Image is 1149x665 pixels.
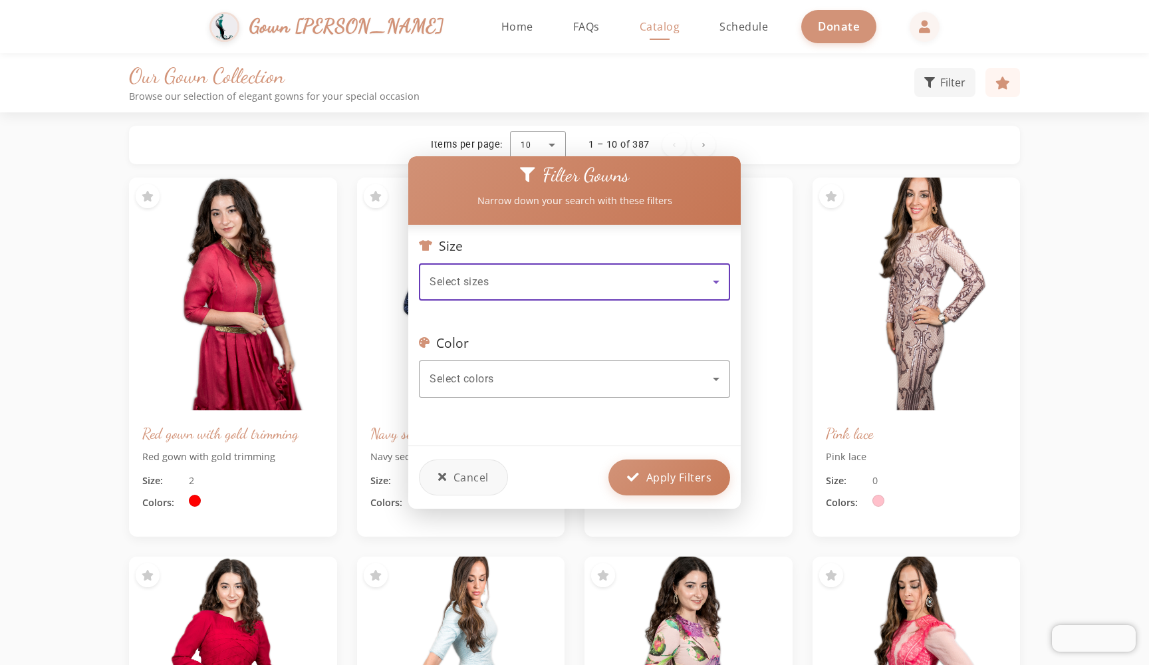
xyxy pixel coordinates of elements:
span: Cancel [453,469,489,485]
span: Color [436,335,469,350]
iframe: Chatra live chat [1052,625,1136,652]
span: Filter Gowns [543,164,629,187]
span: Select colors [430,372,494,385]
button: Apply Filters [608,460,730,495]
span: Size [439,238,463,253]
button: Cancel [419,460,508,495]
p: Narrow down your search with these filters [412,194,737,208]
span: Apply Filters [646,469,712,485]
span: Select sizes [430,275,489,288]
